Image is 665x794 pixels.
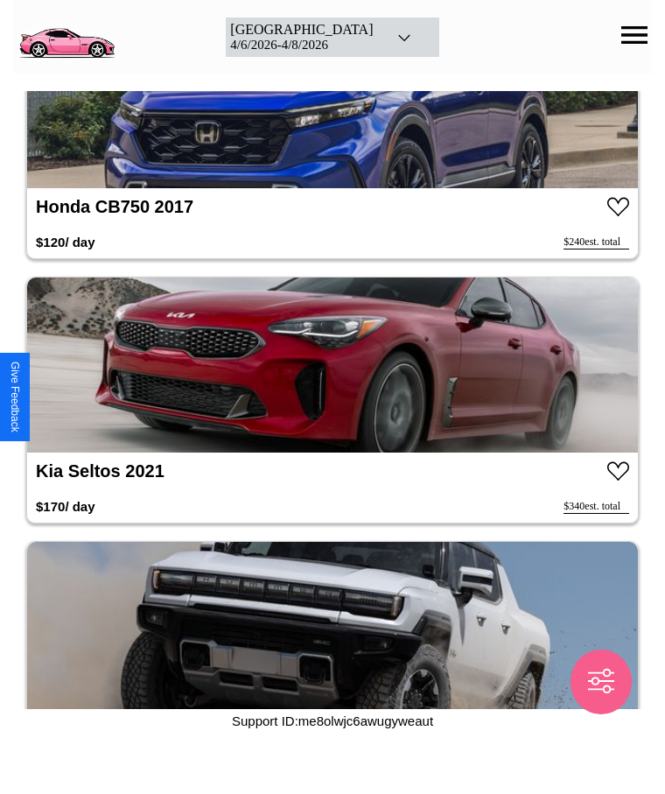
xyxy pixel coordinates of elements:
[563,235,629,249] div: $ 240 est. total
[9,362,21,432] div: Give Feedback
[36,461,164,481] a: Kia Seltos 2021
[563,500,629,514] div: $ 340 est. total
[36,490,95,523] h3: $ 170 / day
[13,9,120,61] img: logo
[230,22,373,38] div: [GEOGRAPHIC_DATA]
[36,197,193,216] a: Honda CB750 2017
[36,226,95,258] h3: $ 120 / day
[232,709,433,733] p: Support ID: me8olwjc6awugyweaut
[230,38,373,53] div: 4 / 6 / 2026 - 4 / 8 / 2026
